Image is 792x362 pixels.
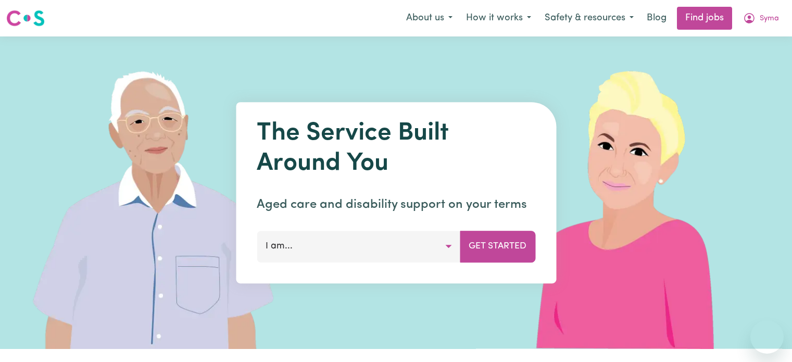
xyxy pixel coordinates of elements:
[257,119,535,179] h1: The Service Built Around You
[6,9,45,28] img: Careseekers logo
[640,7,673,30] a: Blog
[459,7,538,29] button: How it works
[257,195,535,214] p: Aged care and disability support on your terms
[760,13,779,24] span: Syma
[677,7,732,30] a: Find jobs
[6,6,45,30] a: Careseekers logo
[257,231,460,262] button: I am...
[399,7,459,29] button: About us
[736,7,786,29] button: My Account
[750,320,784,354] iframe: Button to launch messaging window
[538,7,640,29] button: Safety & resources
[460,231,535,262] button: Get Started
